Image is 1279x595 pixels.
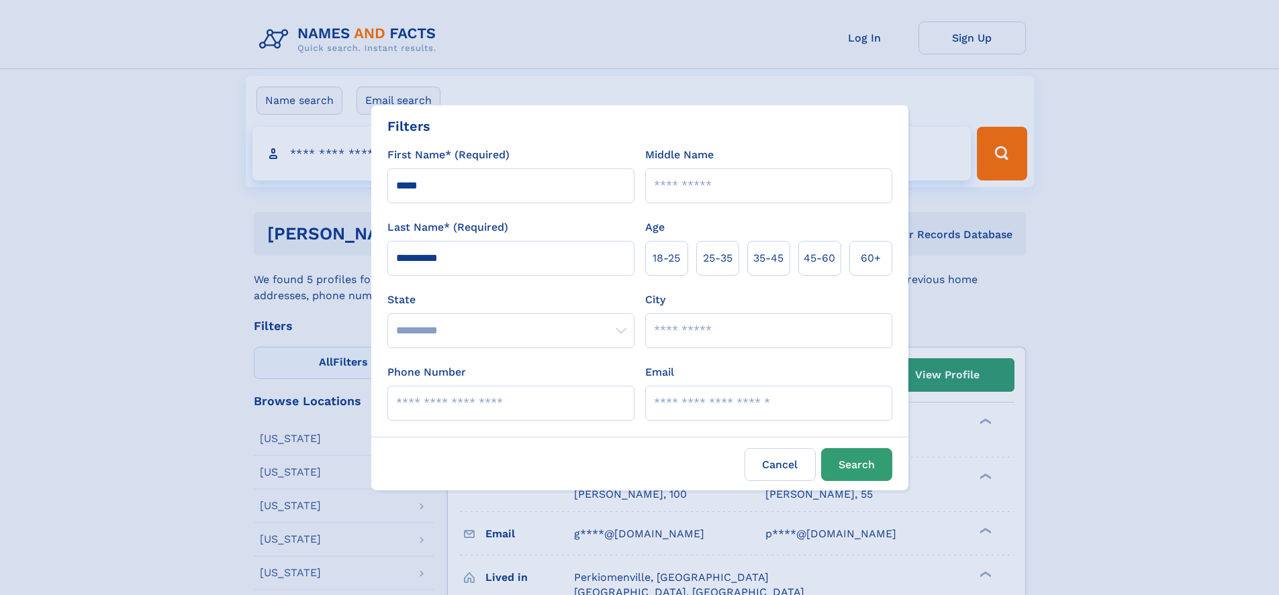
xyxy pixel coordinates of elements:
[821,448,892,481] button: Search
[804,250,835,266] span: 45‑60
[745,448,816,481] label: Cancel
[653,250,680,266] span: 18‑25
[645,147,714,163] label: Middle Name
[645,292,665,308] label: City
[387,116,430,136] div: Filters
[387,364,466,380] label: Phone Number
[703,250,732,266] span: 25‑35
[645,364,674,380] label: Email
[387,147,510,163] label: First Name* (Required)
[753,250,784,266] span: 35‑45
[387,292,634,308] label: State
[387,219,508,235] label: Last Name* (Required)
[645,219,665,235] label: Age
[861,250,881,266] span: 60+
